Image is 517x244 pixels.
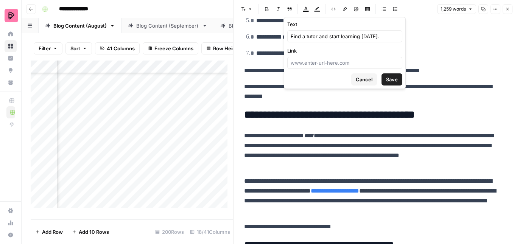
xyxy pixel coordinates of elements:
[437,4,476,14] button: 1,259 words
[5,52,17,64] a: Insights
[65,42,92,54] button: Sort
[291,33,399,40] input: Type placeholder
[386,76,398,83] span: Save
[5,217,17,229] a: Usage
[95,42,140,54] button: 41 Columns
[70,45,80,52] span: Sort
[5,6,17,25] button: Workspace: Preply
[287,47,402,54] label: Link
[53,22,107,30] div: Blog Content (August)
[42,228,63,236] span: Add Row
[5,76,17,89] a: Your Data
[136,22,199,30] div: Blog Content (September)
[67,226,114,238] button: Add 10 Rows
[5,40,17,52] a: Browse
[5,205,17,217] a: Settings
[382,73,402,85] button: Save
[39,18,121,33] a: Blog Content (August)
[5,229,17,241] button: Help + Support
[187,226,233,238] div: 18/41 Columns
[229,22,275,30] div: Blog Content (July)
[39,45,51,52] span: Filter
[143,42,198,54] button: Freeze Columns
[291,59,399,67] input: www.enter-url-here.com
[201,42,245,54] button: Row Height
[154,45,193,52] span: Freeze Columns
[351,73,377,85] button: Cancel
[287,20,402,28] label: Text
[31,226,67,238] button: Add Row
[34,42,62,54] button: Filter
[441,6,466,12] span: 1,259 words
[79,228,109,236] span: Add 10 Rows
[5,9,18,22] img: Preply Logo
[214,18,290,33] a: Blog Content (July)
[121,18,214,33] a: Blog Content (September)
[5,64,17,76] a: Opportunities
[356,76,372,83] span: Cancel
[152,226,187,238] div: 200 Rows
[5,28,17,40] a: Home
[213,45,240,52] span: Row Height
[107,45,135,52] span: 41 Columns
